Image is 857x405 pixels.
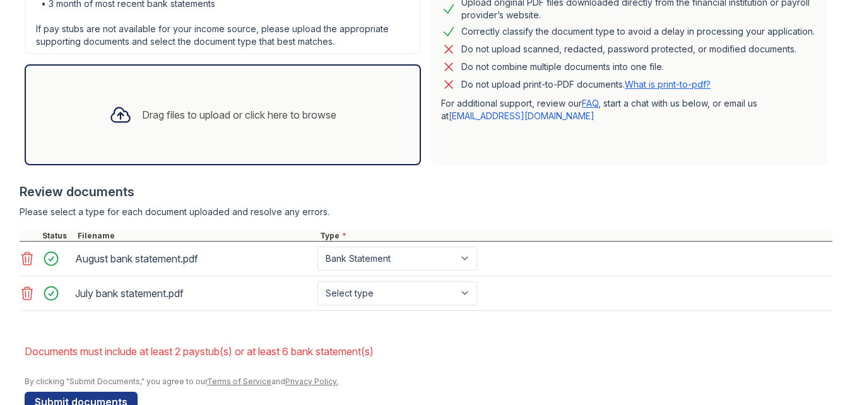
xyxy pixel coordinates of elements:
[75,283,312,303] div: July bank statement.pdf
[285,377,338,386] a: Privacy Policy.
[75,231,317,241] div: Filename
[582,98,598,109] a: FAQ
[40,231,75,241] div: Status
[75,249,312,269] div: August bank statement.pdf
[25,377,832,387] div: By clicking "Submit Documents," you agree to our and
[142,107,336,122] div: Drag files to upload or click here to browse
[461,59,664,74] div: Do not combine multiple documents into one file.
[461,42,796,57] div: Do not upload scanned, redacted, password protected, or modified documents.
[461,78,711,91] p: Do not upload print-to-PDF documents.
[461,24,815,39] div: Correctly classify the document type to avoid a delay in processing your application.
[20,183,832,201] div: Review documents
[20,206,832,218] div: Please select a type for each document uploaded and resolve any errors.
[441,97,817,122] p: For additional support, review our , start a chat with us below, or email us at
[207,377,271,386] a: Terms of Service
[25,339,832,364] li: Documents must include at least 2 paystub(s) or at least 6 bank statement(s)
[317,231,832,241] div: Type
[625,79,711,90] a: What is print-to-pdf?
[449,110,594,121] a: [EMAIL_ADDRESS][DOMAIN_NAME]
